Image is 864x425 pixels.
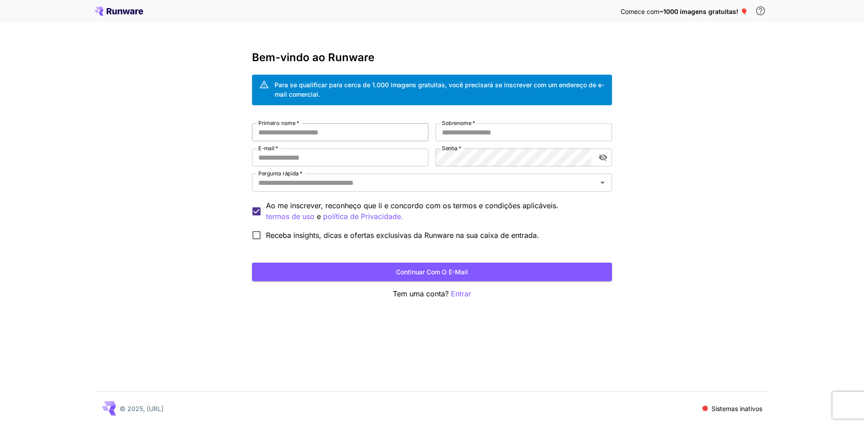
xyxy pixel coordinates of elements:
[711,405,762,412] font: Sistemas inativos
[252,263,612,281] button: Continuar com o e-mail
[266,212,315,221] font: termos de uso
[621,8,659,15] font: Comece com
[442,120,471,126] font: Sobrenome
[451,288,471,300] button: Entrar
[252,51,374,64] font: Bem-vindo ao Runware
[120,405,163,412] font: © 2025, [URL]
[323,212,403,221] font: política de Privacidade.
[317,212,321,221] font: e
[396,268,468,276] font: Continuar com o e-mail
[442,145,458,152] font: Senha
[274,81,604,98] font: Para se qualificar para cerca de 1.000 imagens gratuitas, você precisará se inscrever com um ende...
[258,170,299,177] font: Pergunta rápida
[258,120,296,126] font: Primeiro nome
[751,2,769,20] button: Para se qualificar para crédito gratuito, você precisa se inscrever com um endereço de e-mail com...
[595,149,611,166] button: alternar a visibilidade da senha
[266,201,558,210] font: Ao me inscrever, reconheço que li e concordo com os termos e condições aplicáveis.
[266,231,539,240] font: Receba insights, dicas e ofertas exclusivas da Runware na sua caixa de entrada.
[451,289,471,298] font: Entrar
[323,211,403,222] button: Ao me inscrever, reconheço que li e concordo com os termos e condições aplicáveis. termos de uso e
[266,211,315,222] button: Ao me inscrever, reconheço que li e concordo com os termos e condições aplicáveis. e política de ...
[258,145,274,152] font: E-mail
[596,176,609,189] button: Abrir
[659,8,748,15] font: ~1000 imagens gratuitas! 🎈
[393,289,449,298] font: Tem uma conta?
